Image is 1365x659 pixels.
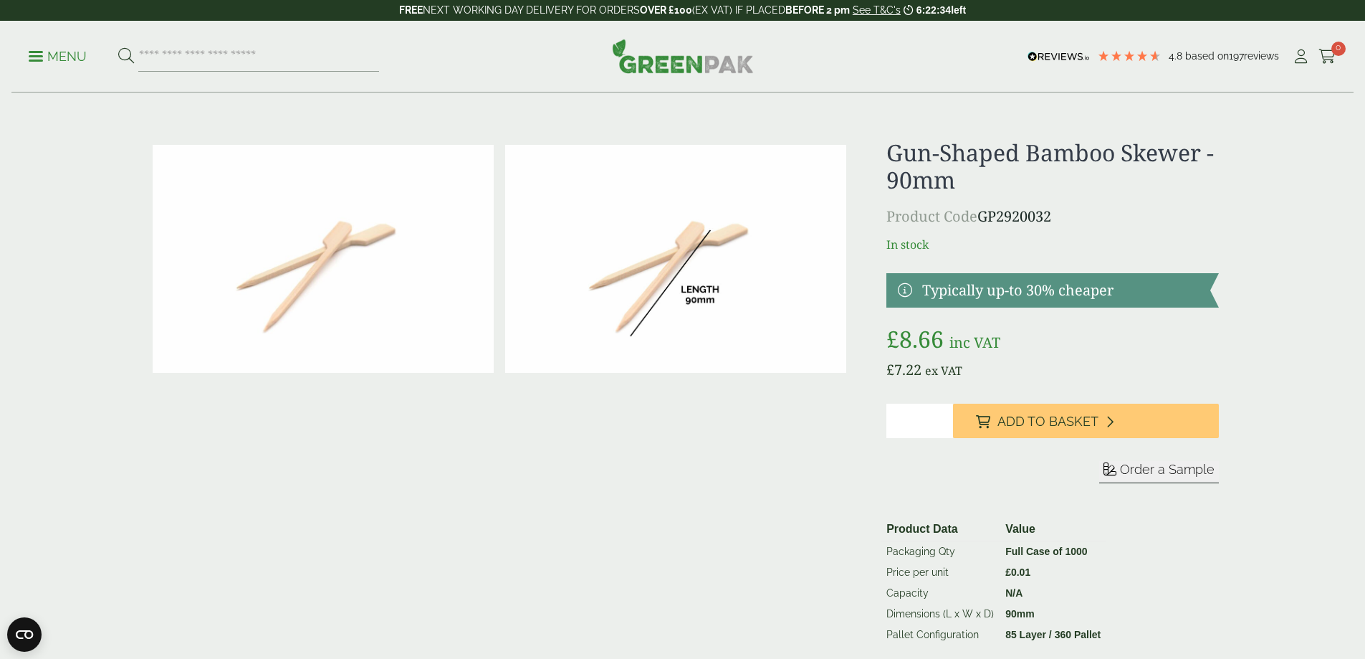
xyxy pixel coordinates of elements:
td: Capacity [881,583,1000,604]
span: £ [886,323,899,354]
i: My Account [1292,49,1310,64]
strong: BEFORE 2 pm [785,4,850,16]
th: Product Data [881,518,1000,541]
bdi: 8.66 [886,323,944,354]
span: Add to Basket [997,414,1098,430]
span: ex VAT [925,363,962,379]
i: Cart [1318,49,1336,64]
span: £ [886,360,894,379]
button: Add to Basket [953,404,1219,438]
h1: Gun-Shaped Bamboo Skewer - 90mm [886,139,1218,194]
span: left [951,4,966,16]
span: Based on [1185,50,1229,62]
button: Open CMP widget [7,617,42,652]
span: £ [1005,566,1011,578]
strong: Full Case of 1000 [1005,546,1087,557]
strong: FREE [399,4,423,16]
img: REVIEWS.io [1028,52,1090,62]
span: inc VAT [949,333,1000,352]
td: Packaging Qty [881,541,1000,562]
span: Order a Sample [1120,462,1215,477]
span: 197 [1229,50,1244,62]
button: Order a Sample [1099,461,1219,483]
div: 4.79 Stars [1097,49,1162,62]
bdi: 7.22 [886,360,921,379]
td: Price per unit [881,562,1000,583]
strong: 85 Layer / 360 Pallet [1005,629,1101,640]
span: 4.8 [1169,50,1185,62]
span: 6:22:34 [916,4,951,16]
p: GP2920032 [886,206,1218,227]
td: Pallet Configuration [881,625,1000,645]
bdi: 0.01 [1005,566,1030,578]
strong: OVER £100 [640,4,692,16]
a: See T&C's [853,4,901,16]
strong: 90mm [1005,608,1034,620]
th: Value [1000,518,1106,541]
a: Menu [29,48,87,62]
p: Menu [29,48,87,65]
span: reviews [1244,50,1279,62]
img: GreenPak Supplies [612,39,754,73]
a: 0 [1318,46,1336,67]
td: Dimensions (L x W x D) [881,604,1000,625]
span: 0 [1331,42,1346,56]
img: 2920032 Gun Shaped Bamboo Skewer 90mm [153,145,494,373]
img: 2920032 Gun Shaped Bamboo Skewer 90mm Scaled DIMS [505,145,846,373]
strong: N/A [1005,587,1022,599]
p: In stock [886,236,1218,253]
span: Product Code [886,207,977,226]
